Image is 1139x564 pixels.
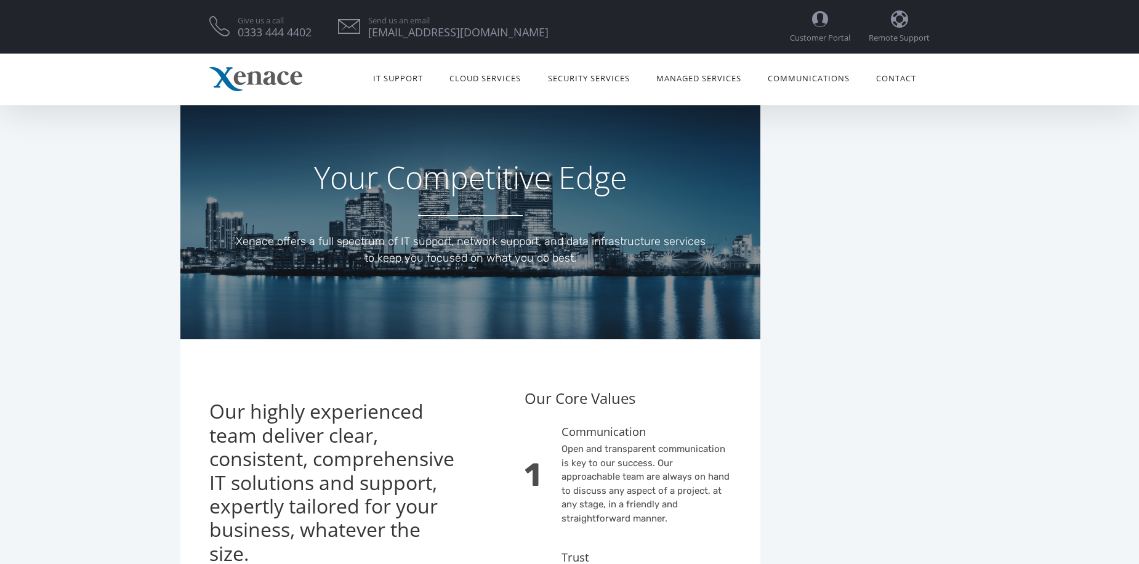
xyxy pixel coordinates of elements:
img: Xenace [209,67,302,91]
div: Xenace offers a full spectrum of IT support, network support, and data infrastructure services to... [209,233,731,267]
a: Managed Services [643,58,754,97]
a: Cloud Services [437,58,534,97]
h5: Communication [561,424,731,440]
a: IT Support [360,58,437,97]
span: Give us a call [238,17,312,25]
span: 0333 444 4402 [238,28,312,36]
p: Open and transparent communication is key to our success. Our approachable team are always on han... [561,442,731,525]
a: Security Services [534,58,643,97]
a: Contact [863,58,930,97]
h4: Our Core Values [525,389,731,408]
h3: Your Competitive Edge [209,159,731,196]
span: Send us an email [368,17,549,25]
a: Give us a call 0333 444 4402 [238,17,312,36]
a: Send us an email [EMAIL_ADDRESS][DOMAIN_NAME] [368,17,549,36]
a: Communications [755,58,863,97]
span: [EMAIL_ADDRESS][DOMAIN_NAME] [368,28,549,36]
